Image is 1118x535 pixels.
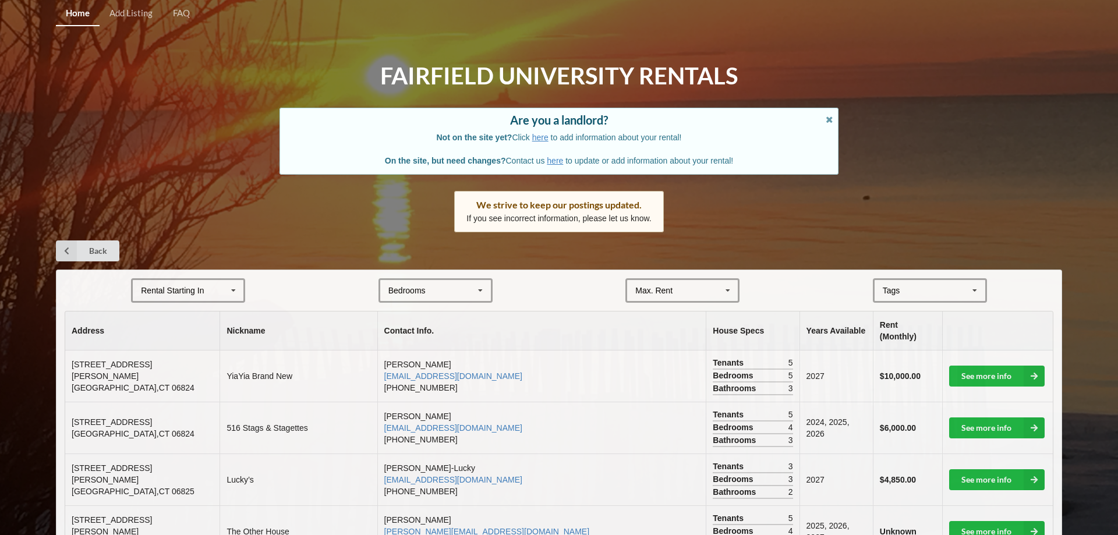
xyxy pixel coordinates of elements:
[220,350,377,402] td: YiaYia Brand New
[949,366,1045,387] a: See more info
[713,421,756,433] span: Bedrooms
[713,473,756,485] span: Bedrooms
[220,311,377,350] th: Nickname
[163,1,200,26] a: FAQ
[713,357,746,369] span: Tenants
[873,311,942,350] th: Rent (Monthly)
[713,512,746,524] span: Tenants
[788,512,793,524] span: 5
[72,429,194,438] span: [GEOGRAPHIC_DATA] , CT 06824
[788,460,793,472] span: 3
[56,240,119,261] a: Back
[292,114,826,126] div: Are you a landlord?
[799,311,873,350] th: Years Available
[788,357,793,369] span: 5
[799,453,873,505] td: 2027
[220,402,377,453] td: 516 Stags & Stagettes
[100,1,162,26] a: Add Listing
[635,286,673,295] div: Max. Rent
[788,434,793,446] span: 3
[56,1,100,26] a: Home
[788,409,793,420] span: 5
[466,199,652,211] div: We strive to keep our postings updated.
[949,417,1045,438] a: See more info
[788,370,793,381] span: 5
[72,383,194,392] span: [GEOGRAPHIC_DATA] , CT 06824
[377,311,706,350] th: Contact Info.
[437,133,512,142] b: Not on the site yet?
[706,311,799,350] th: House Specs
[713,486,759,498] span: Bathrooms
[788,473,793,485] span: 3
[377,453,706,505] td: [PERSON_NAME]-Lucky [PHONE_NUMBER]
[385,156,733,165] span: Contact us to update or add information about your rental!
[880,475,916,484] b: $4,850.00
[713,409,746,420] span: Tenants
[949,469,1045,490] a: See more info
[880,371,921,381] b: $10,000.00
[380,61,738,91] h1: Fairfield University Rentals
[713,460,746,472] span: Tenants
[141,286,204,295] div: Rental Starting In
[384,371,522,381] a: [EMAIL_ADDRESS][DOMAIN_NAME]
[385,156,506,165] b: On the site, but need changes?
[547,156,563,165] a: here
[788,382,793,394] span: 3
[788,486,793,498] span: 2
[788,421,793,433] span: 4
[384,423,522,433] a: [EMAIL_ADDRESS][DOMAIN_NAME]
[799,402,873,453] td: 2024, 2025, 2026
[377,402,706,453] td: [PERSON_NAME] [PHONE_NUMBER]
[377,350,706,402] td: [PERSON_NAME] [PHONE_NUMBER]
[880,284,917,297] div: Tags
[437,133,682,142] span: Click to add information about your rental!
[65,311,220,350] th: Address
[713,434,759,446] span: Bathrooms
[532,133,549,142] a: here
[72,463,152,484] span: [STREET_ADDRESS][PERSON_NAME]
[72,487,194,496] span: [GEOGRAPHIC_DATA] , CT 06825
[880,423,916,433] b: $6,000.00
[220,453,377,505] td: Lucky’s
[713,370,756,381] span: Bedrooms
[72,417,152,427] span: [STREET_ADDRESS]
[799,350,873,402] td: 2027
[388,286,426,295] div: Bedrooms
[466,212,652,224] p: If you see incorrect information, please let us know.
[72,360,152,381] span: [STREET_ADDRESS][PERSON_NAME]
[713,382,759,394] span: Bathrooms
[384,475,522,484] a: [EMAIL_ADDRESS][DOMAIN_NAME]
